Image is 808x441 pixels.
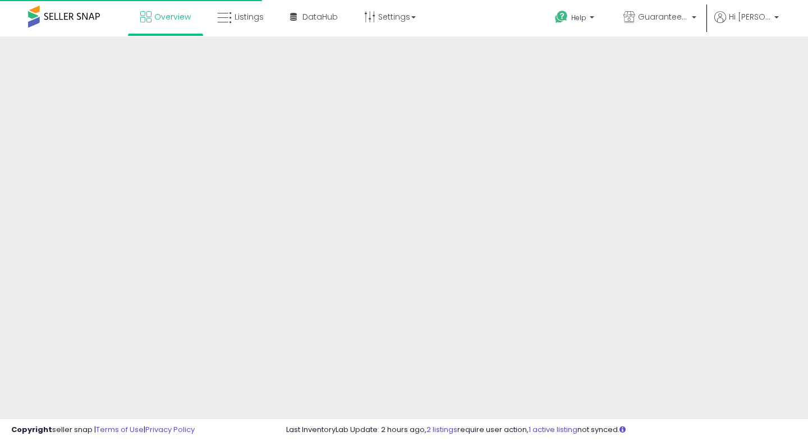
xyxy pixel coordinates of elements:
[302,11,338,22] span: DataHub
[529,424,577,435] a: 1 active listing
[571,13,586,22] span: Help
[638,11,688,22] span: Guaranteed Satisfaction
[619,426,626,433] i: Click here to read more about un-synced listings.
[426,424,457,435] a: 2 listings
[554,10,568,24] i: Get Help
[154,11,191,22] span: Overview
[729,11,771,22] span: Hi [PERSON_NAME]
[235,11,264,22] span: Listings
[145,424,195,435] a: Privacy Policy
[11,425,195,435] div: seller snap | |
[546,2,605,36] a: Help
[96,424,144,435] a: Terms of Use
[286,425,797,435] div: Last InventoryLab Update: 2 hours ago, require user action, not synced.
[11,424,52,435] strong: Copyright
[714,11,779,36] a: Hi [PERSON_NAME]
